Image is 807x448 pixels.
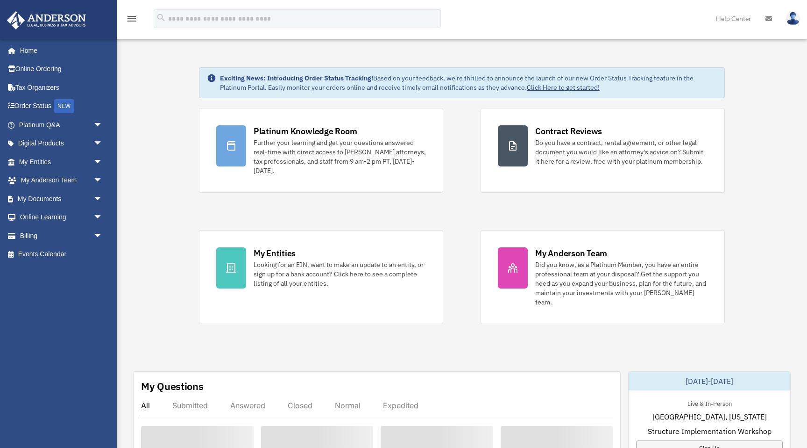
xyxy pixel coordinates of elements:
[383,401,418,410] div: Expedited
[288,401,312,410] div: Closed
[535,125,602,137] div: Contract Reviews
[7,78,117,97] a: Tax Organizers
[481,108,725,193] a: Contract Reviews Do you have a contract, rental agreement, or other legal document you would like...
[535,247,607,259] div: My Anderson Team
[7,189,117,208] a: My Documentsarrow_drop_down
[7,171,117,190] a: My Anderson Teamarrow_drop_down
[199,108,443,193] a: Platinum Knowledge Room Further your learning and get your questions answered real-time with dire...
[7,226,117,245] a: Billingarrow_drop_down
[254,260,426,288] div: Looking for an EIN, want to make an update to an entity, or sign up for a bank account? Click her...
[220,73,717,92] div: Based on your feedback, we're thrilled to announce the launch of our new Order Status Tracking fe...
[652,411,767,422] span: [GEOGRAPHIC_DATA], [US_STATE]
[629,372,790,390] div: [DATE]-[DATE]
[93,171,112,190] span: arrow_drop_down
[527,83,600,92] a: Click Here to get started!
[93,189,112,209] span: arrow_drop_down
[254,138,426,175] div: Further your learning and get your questions answered real-time with direct access to [PERSON_NAM...
[93,134,112,153] span: arrow_drop_down
[786,12,800,25] img: User Pic
[7,41,112,60] a: Home
[93,226,112,246] span: arrow_drop_down
[648,426,772,437] span: Structure Implementation Workshop
[535,138,708,166] div: Do you have a contract, rental agreement, or other legal document you would like an attorney's ad...
[156,13,166,23] i: search
[7,245,117,264] a: Events Calendar
[481,230,725,324] a: My Anderson Team Did you know, as a Platinum Member, you have an entire professional team at your...
[93,116,112,135] span: arrow_drop_down
[54,99,74,113] div: NEW
[199,230,443,324] a: My Entities Looking for an EIN, want to make an update to an entity, or sign up for a bank accoun...
[7,60,117,79] a: Online Ordering
[254,247,296,259] div: My Entities
[7,97,117,116] a: Order StatusNEW
[220,74,373,82] strong: Exciting News: Introducing Order Status Tracking!
[254,125,357,137] div: Platinum Knowledge Room
[7,134,117,153] a: Digital Productsarrow_drop_down
[93,208,112,227] span: arrow_drop_down
[230,401,265,410] div: Answered
[7,116,117,134] a: Platinum Q&Aarrow_drop_down
[141,379,204,393] div: My Questions
[126,13,137,24] i: menu
[141,401,150,410] div: All
[7,208,117,227] a: Online Learningarrow_drop_down
[4,11,89,29] img: Anderson Advisors Platinum Portal
[535,260,708,307] div: Did you know, as a Platinum Member, you have an entire professional team at your disposal? Get th...
[93,152,112,172] span: arrow_drop_down
[7,152,117,171] a: My Entitiesarrow_drop_down
[680,398,739,408] div: Live & In-Person
[126,16,137,24] a: menu
[335,401,361,410] div: Normal
[172,401,208,410] div: Submitted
